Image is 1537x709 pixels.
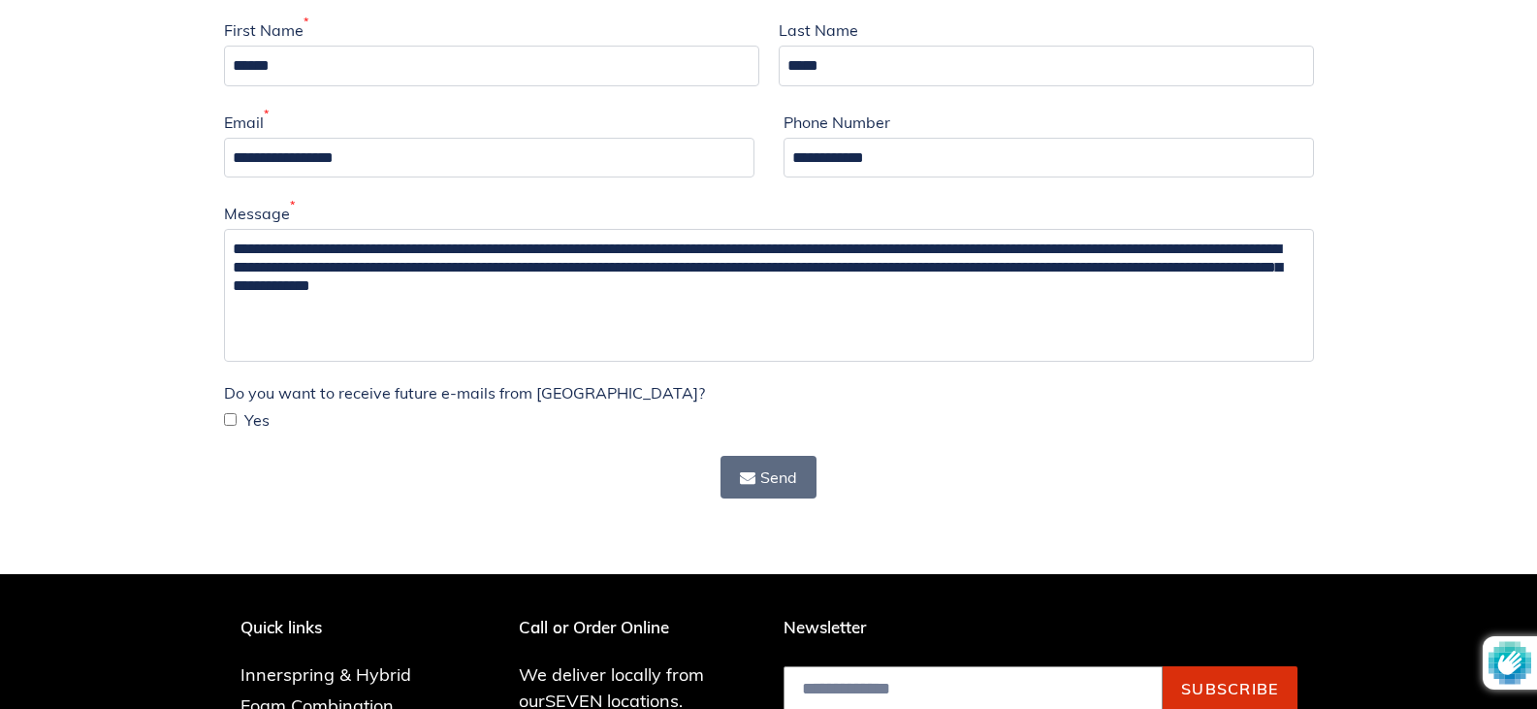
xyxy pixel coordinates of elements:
p: Quick links [240,618,440,637]
span: Yes [244,408,270,432]
label: Do you want to receive future e-mails from [GEOGRAPHIC_DATA]? [224,381,705,404]
button: Send [720,456,817,499]
img: Protected by hCaptcha [1489,636,1531,690]
p: Newsletter [784,618,1297,637]
span: Subscribe [1181,679,1279,698]
label: Last Name [779,18,858,42]
label: Email [224,111,269,134]
p: Call or Order Online [519,618,754,637]
label: Message [224,202,295,225]
input: Yes [224,413,237,426]
a: Innerspring & Hybrid [240,663,411,686]
label: Phone Number [784,111,890,134]
label: First Name [224,18,308,42]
